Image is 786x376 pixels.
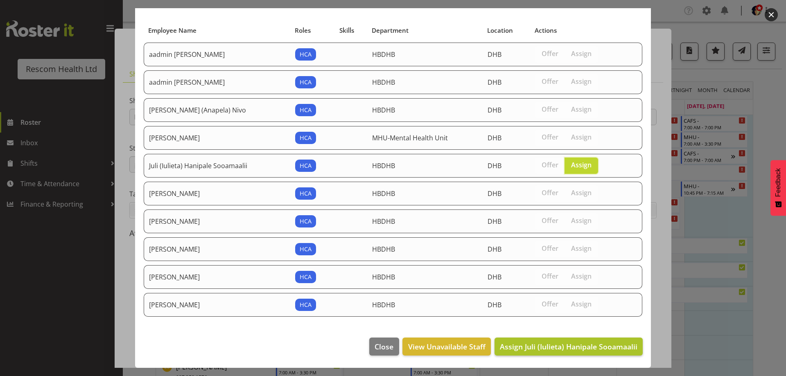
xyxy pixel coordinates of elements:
span: HBDHB [372,245,395,254]
td: [PERSON_NAME] (Anapela) Nivo [144,98,290,122]
span: Assign [571,161,592,169]
span: HBDHB [372,272,395,281]
span: Employee Name [148,26,196,35]
button: View Unavailable Staff [402,338,490,356]
button: Assign Juli (Iulieta) Hanipale Sooamaalii [495,338,643,356]
span: Actions [535,26,557,35]
span: Assign [571,244,592,252]
span: DHB [488,50,501,59]
span: Department [372,26,409,35]
span: DHB [488,133,501,142]
td: [PERSON_NAME] [144,265,290,289]
span: Offer [542,50,558,58]
span: MHU-Mental Health Unit [372,133,448,142]
span: Assign [571,300,592,308]
span: HCA [300,245,312,254]
span: Close [375,341,393,352]
span: HBDHB [372,161,395,170]
span: HBDHB [372,50,395,59]
span: DHB [488,245,501,254]
span: HCA [300,300,312,309]
td: aadmin [PERSON_NAME] [144,70,290,94]
span: HCA [300,161,312,170]
span: DHB [488,217,501,226]
span: Assign [571,105,592,113]
span: HCA [300,106,312,115]
span: DHB [488,78,501,87]
span: Feedback [775,168,782,197]
td: [PERSON_NAME] [144,237,290,261]
span: Roles [295,26,311,35]
span: Assign [571,189,592,197]
span: Offer [542,105,558,113]
td: [PERSON_NAME] [144,182,290,205]
span: HBDHB [372,217,395,226]
span: HBDHB [372,300,395,309]
span: Assign [571,272,592,280]
span: Assign Juli (Iulieta) Hanipale Sooamaalii [500,342,637,351]
td: [PERSON_NAME] [144,126,290,150]
span: Offer [542,244,558,252]
button: Feedback - Show survey [770,160,786,216]
span: Offer [542,77,558,86]
span: DHB [488,189,501,198]
button: Close [369,338,399,356]
span: Assign [571,77,592,86]
span: DHB [488,106,501,115]
span: HBDHB [372,106,395,115]
span: Location [487,26,513,35]
span: Offer [542,272,558,280]
td: aadmin [PERSON_NAME] [144,43,290,66]
span: HCA [300,189,312,198]
span: Offer [542,300,558,308]
span: Assign [571,50,592,58]
span: Offer [542,133,558,141]
span: HCA [300,50,312,59]
span: Skills [339,26,354,35]
span: HCA [300,133,312,142]
span: DHB [488,272,501,281]
td: Juli (Iulieta) Hanipale Sooamaalii [144,154,290,178]
span: HCA [300,217,312,226]
span: HBDHB [372,189,395,198]
span: View Unavailable Staff [408,341,486,352]
span: Offer [542,189,558,197]
span: Offer [542,216,558,225]
span: DHB [488,300,501,309]
td: [PERSON_NAME] [144,293,290,317]
span: Assign [571,216,592,225]
span: HBDHB [372,78,395,87]
span: Assign [571,133,592,141]
td: [PERSON_NAME] [144,209,290,233]
span: DHB [488,161,501,170]
span: Offer [542,161,558,169]
span: HCA [300,78,312,87]
span: HCA [300,272,312,281]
